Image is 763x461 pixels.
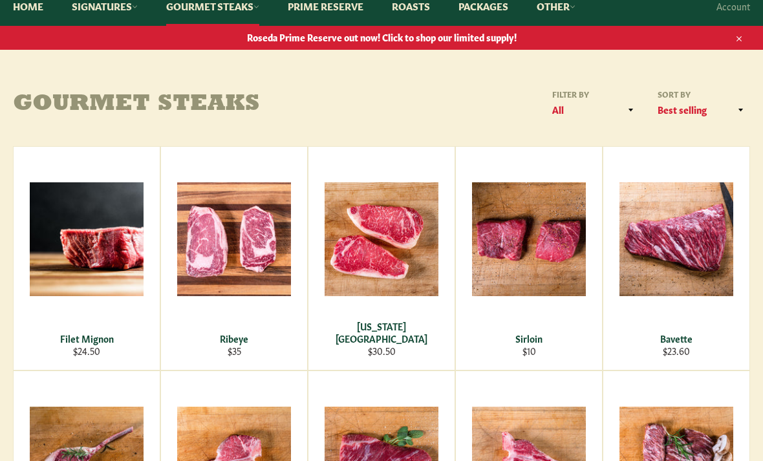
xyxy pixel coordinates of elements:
a: Sirloin Sirloin $10 [455,146,603,370]
a: Ribeye Ribeye $35 [160,146,308,370]
div: $23.60 [612,345,742,357]
a: Bavette Bavette $23.60 [603,146,750,370]
img: Bavette [619,182,733,296]
img: Sirloin [472,182,586,296]
a: New York Strip [US_STATE][GEOGRAPHIC_DATA] $30.50 [308,146,455,370]
div: [US_STATE][GEOGRAPHIC_DATA] [317,320,447,345]
img: Filet Mignon [30,182,144,296]
div: Bavette [612,332,742,345]
a: Filet Mignon Filet Mignon $24.50 [13,146,160,370]
img: Ribeye [177,182,291,296]
div: $24.50 [22,345,152,357]
div: Sirloin [464,332,594,345]
label: Filter by [548,89,640,100]
div: Filet Mignon [22,332,152,345]
label: Sort by [653,89,750,100]
div: Ribeye [169,332,299,345]
img: New York Strip [325,182,438,296]
div: $10 [464,345,594,357]
div: $30.50 [317,345,447,357]
h1: Gourmet Steaks [13,92,381,118]
div: $35 [169,345,299,357]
